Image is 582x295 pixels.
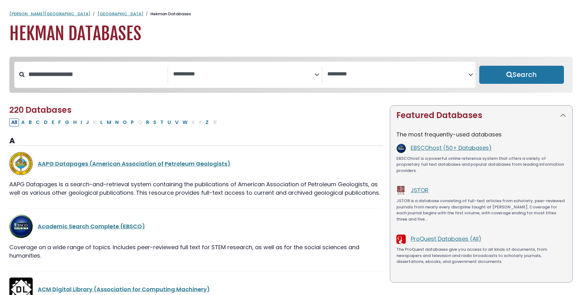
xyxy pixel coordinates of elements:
button: Filter Results J [84,118,91,126]
button: Filter Results W [181,118,189,126]
a: AAPG Datapages (American Association of Petroleum Geologists) [38,160,230,168]
button: Filter Results E [50,118,56,126]
button: Filter Results C [34,118,42,126]
textarea: Search [327,71,468,78]
p: The ProQuest databases give you access to all kinds of documents, from newspapers and television ... [396,246,566,265]
button: Filter Results T [159,118,165,126]
p: AAPG Datapages is a search-and-retrieval system containing the publications of American Associati... [9,180,382,197]
a: [GEOGRAPHIC_DATA] [97,11,143,17]
button: Filter Results U [166,118,173,126]
button: Filter Results H [71,118,78,126]
nav: Search filters [9,57,573,93]
button: Filter Results Z [204,118,211,126]
textarea: Search [173,71,314,78]
h3: A [9,136,382,146]
p: Coverage on a wide range of topics. Includes peer-reviewed full text for STEM research, as well a... [9,243,382,260]
h1: Hekman Databases [9,23,573,44]
a: JSTOR [411,186,428,194]
button: Filter Results N [113,118,121,126]
button: Filter Results I [79,118,84,126]
button: Filter Results B [27,118,34,126]
button: Filter Results D [42,118,50,126]
a: [PERSON_NAME][GEOGRAPHIC_DATA] [9,11,90,17]
button: Filter Results R [144,118,151,126]
button: All [9,118,19,126]
button: Filter Results P [129,118,136,126]
input: Search database by title or keyword [25,69,168,79]
a: ACM Digital Library (Association for Computing Machinery) [38,285,210,293]
button: Filter Results S [151,118,158,126]
button: Submit for Search Results [479,66,564,84]
a: Academic Search Complete (EBSCO) [38,222,145,230]
p: JSTOR is a database consisting of full-text articles from scholarly, peer-reviewed journals from ... [396,198,566,222]
a: EBSCOhost (50+ Databases) [411,144,492,152]
button: Featured Databases [390,106,572,125]
button: Filter Results M [105,118,113,126]
p: The most frequently-used databases [396,130,566,139]
button: Filter Results F [56,118,63,126]
p: EBSCOhost is a powerful online reference system that offers a variety of proprietary full text da... [396,155,566,174]
li: Hekman Databases [143,11,191,17]
span: 220 Databases [9,104,72,116]
a: ProQuest Databases (All) [411,235,481,243]
button: Filter Results L [98,118,105,126]
button: Filter Results O [121,118,129,126]
button: Filter Results G [63,118,71,126]
div: Alpha-list to filter by first letter of database name [9,118,220,126]
nav: breadcrumb [9,11,573,17]
button: Filter Results A [19,118,26,126]
button: Filter Results V [173,118,180,126]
